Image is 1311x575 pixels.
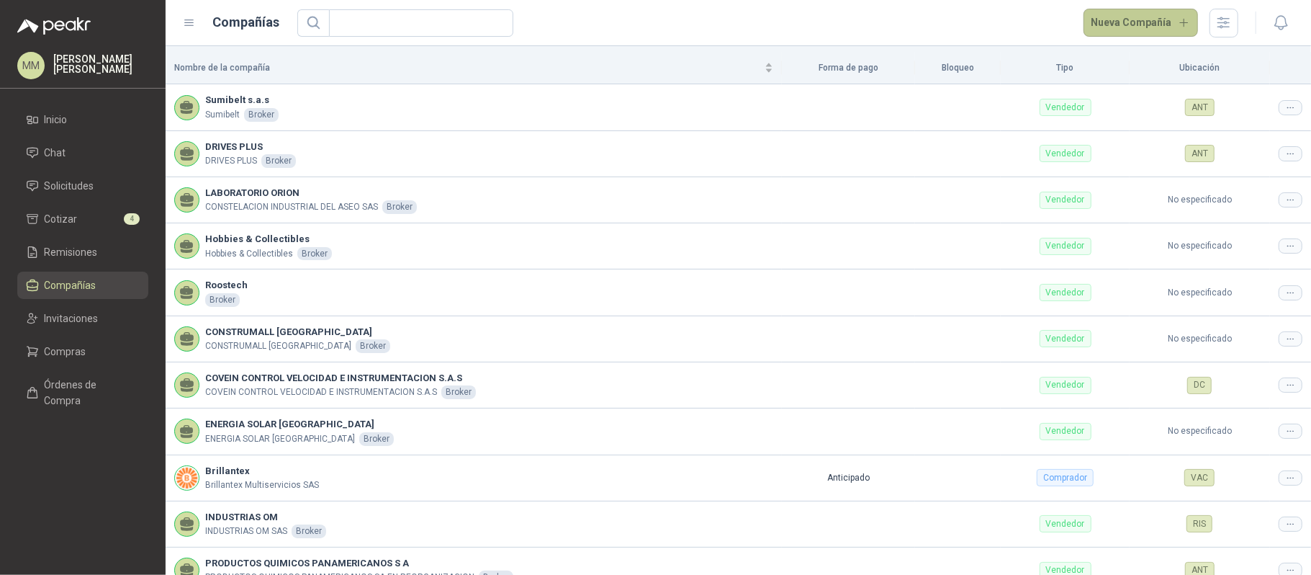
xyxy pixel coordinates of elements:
img: Logo peakr [17,17,91,35]
p: [PERSON_NAME] [PERSON_NAME] [53,54,148,74]
div: RIS [1186,515,1212,532]
div: Vendedor [1040,192,1091,209]
span: Compañías [45,277,96,293]
div: Vendedor [1040,145,1091,162]
p: Anticipado [790,471,906,485]
div: Broker [359,432,394,446]
div: Comprador [1037,469,1094,486]
b: PRODUCTOS QUIMICOS PANAMERICANOS S A [205,556,513,571]
span: Solicitudes [45,178,94,194]
div: Vendedor [1040,284,1091,301]
div: Broker [441,385,476,399]
p: DRIVES PLUS [205,154,257,168]
a: Cotizar4 [17,205,148,233]
a: Compañías [17,272,148,299]
b: ENERGIA SOLAR [GEOGRAPHIC_DATA] [205,417,394,432]
div: Vendedor [1040,377,1091,394]
b: Brillantex [205,464,319,478]
b: CONSTRUMALL [GEOGRAPHIC_DATA] [205,325,390,339]
p: No especificado [1138,193,1261,207]
div: ANT [1185,145,1215,162]
div: Broker [356,339,390,353]
p: Sumibelt [205,108,240,122]
p: INDUSTRIAS OM SAS [205,525,287,538]
span: Inicio [45,112,68,128]
div: Broker [244,108,279,122]
div: Broker [205,293,240,307]
div: Broker [292,525,326,538]
div: VAC [1184,469,1215,486]
p: ENERGIA SOLAR [GEOGRAPHIC_DATA] [205,432,355,446]
h1: Compañías [213,12,280,32]
a: Chat [17,139,148,166]
div: Vendedor [1040,99,1091,116]
p: No especificado [1138,332,1261,346]
b: DRIVES PLUS [205,140,296,154]
p: Brillantex Multiservicios SAS [205,478,319,492]
b: Roostech [205,278,248,293]
span: Chat [45,145,66,161]
a: Remisiones [17,239,148,266]
div: Broker [382,200,417,214]
a: Solicitudes [17,172,148,200]
p: CONSTRUMALL [GEOGRAPHIC_DATA] [205,339,351,353]
div: Broker [297,247,332,261]
p: No especificado [1138,239,1261,253]
div: Vendedor [1040,515,1091,532]
th: Ubicación [1130,52,1270,84]
th: Tipo [1001,52,1129,84]
p: No especificado [1138,286,1261,300]
a: Órdenes de Compra [17,371,148,414]
div: Vendedor [1040,238,1091,255]
span: Compras [45,344,86,360]
span: Remisiones [45,244,98,260]
img: Company Logo [175,466,199,490]
b: LABORATORIO ORION [205,186,417,200]
a: Invitaciones [17,305,148,332]
span: 4 [124,213,140,225]
div: Vendedor [1040,330,1091,347]
a: Inicio [17,106,148,133]
div: ANT [1185,99,1215,116]
b: INDUSTRIAS OM [205,510,326,525]
button: Nueva Compañía [1084,9,1199,37]
b: COVEIN CONTROL VELOCIDAD E INSTRUMENTACION S.A.S [205,371,476,385]
div: DC [1187,377,1212,394]
span: Invitaciones [45,311,99,326]
span: Órdenes de Compra [45,377,135,409]
a: Compras [17,338,148,365]
th: Forma de pago [782,52,915,84]
p: CONSTELACION INDUSTRIAL DEL ASEO SAS [205,200,378,214]
span: Cotizar [45,211,78,227]
div: MM [17,52,45,79]
b: Sumibelt s.a.s [205,93,279,107]
th: Nombre de la compañía [166,52,782,84]
p: COVEIN CONTROL VELOCIDAD E INSTRUMENTACION S.A.S [205,385,437,399]
p: Hobbies & Collectibles [205,247,293,261]
p: No especificado [1138,424,1261,438]
th: Bloqueo [915,52,1001,84]
b: Hobbies & Collectibles [205,232,332,246]
div: Vendedor [1040,423,1091,440]
div: Broker [261,154,296,168]
span: Nombre de la compañía [174,61,762,75]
